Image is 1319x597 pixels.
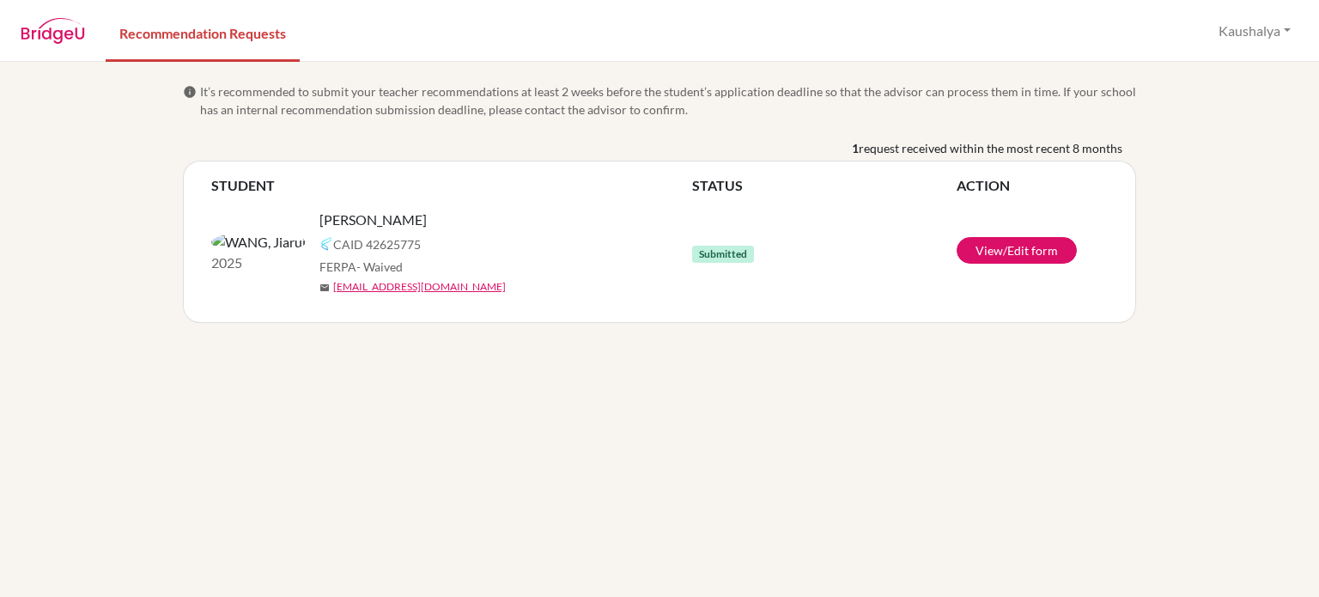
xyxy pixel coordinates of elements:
[211,232,306,253] img: WANG, Jiarui
[211,175,692,196] th: STUDENT
[852,139,859,157] b: 1
[319,283,330,293] span: mail
[200,82,1136,119] span: It’s recommended to submit your teacher recommendations at least 2 weeks before the student’s app...
[692,246,754,263] span: Submitted
[333,235,421,253] span: CAID 42625775
[957,175,1108,196] th: ACTION
[106,3,300,62] a: Recommendation Requests
[183,85,197,99] span: info
[333,279,506,295] a: [EMAIL_ADDRESS][DOMAIN_NAME]
[319,237,333,251] img: Common App logo
[319,258,403,276] span: FERPA
[319,210,427,230] span: [PERSON_NAME]
[356,259,403,274] span: - Waived
[211,253,306,273] p: 2025
[957,237,1077,264] a: View/Edit form
[1211,15,1298,47] button: Kaushalya
[692,175,957,196] th: STATUS
[859,139,1122,157] span: request received within the most recent 8 months
[21,18,85,44] img: BridgeU logo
